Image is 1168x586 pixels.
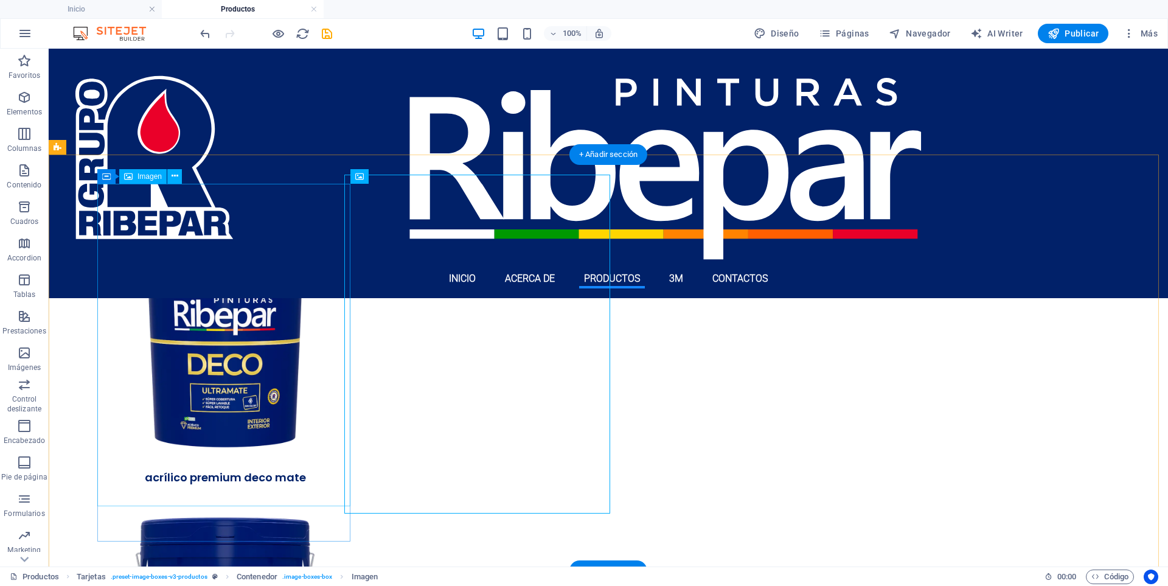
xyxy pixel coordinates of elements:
[562,26,582,41] h6: 100%
[889,27,951,40] span: Navegador
[2,326,46,336] p: Prestaciones
[1123,27,1158,40] span: Más
[137,173,162,180] span: Imagen
[1048,27,1099,40] span: Publicar
[814,24,874,43] button: Páginas
[1,472,47,482] p: Pie de página
[320,27,334,41] i: Guardar (Ctrl+S)
[296,27,310,41] i: Volver a cargar página
[7,545,41,555] p: Marketing
[7,144,42,153] p: Columnas
[352,570,378,584] span: Imagen
[884,24,956,43] button: Navegador
[77,570,106,584] span: Haz clic para seleccionar y doble clic para editar
[1118,24,1163,43] button: Más
[4,436,45,445] p: Encabezado
[569,560,647,581] div: + Añadir sección
[212,573,218,580] i: Este elemento es un preajuste personalizable
[819,27,869,40] span: Páginas
[77,570,378,584] nav: breadcrumb
[319,26,334,41] button: save
[7,180,41,190] p: Contenido
[594,28,605,39] i: Al redimensionar, ajustar el nivel de zoom automáticamente para ajustarse al dispositivo elegido.
[7,253,41,263] p: Accordion
[754,27,799,40] span: Diseño
[10,217,39,226] p: Cuadros
[1086,570,1134,584] button: Código
[237,570,277,584] span: Haz clic para seleccionar y doble clic para editar
[295,26,310,41] button: reload
[70,26,161,41] img: Editor Logo
[1066,572,1068,581] span: :
[1038,24,1109,43] button: Publicar
[749,24,804,43] button: Diseño
[111,570,207,584] span: . preset-image-boxes-v3-productos
[198,27,212,41] i: Deshacer: Cambiar imagen (Ctrl+Z)
[8,363,41,372] p: Imágenes
[1091,570,1128,584] span: Código
[965,24,1028,43] button: AI Writer
[544,26,587,41] button: 100%
[10,570,59,584] a: Productos
[569,144,647,165] div: + Añadir sección
[9,71,40,80] p: Favoritos
[4,509,44,518] p: Formularios
[7,107,42,117] p: Elementos
[1057,570,1076,584] span: 00 00
[162,2,324,16] h4: Productos
[1144,570,1158,584] button: Usercentrics
[198,26,212,41] button: undo
[282,570,333,584] span: . image-boxes-box
[1045,570,1077,584] h6: Tiempo de la sesión
[13,290,36,299] p: Tablas
[970,27,1023,40] span: AI Writer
